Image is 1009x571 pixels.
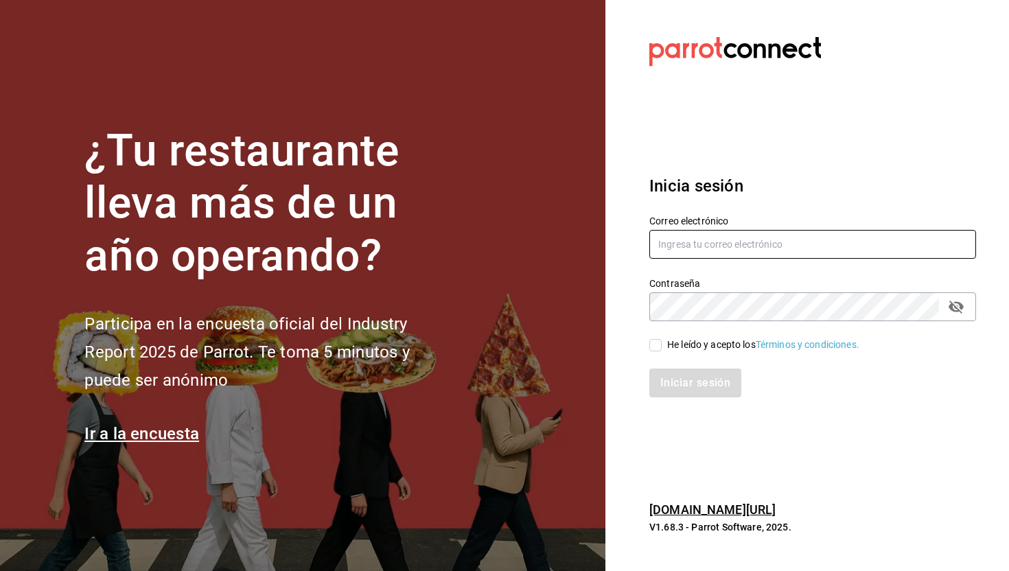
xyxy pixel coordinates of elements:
[84,125,455,283] h1: ¿Tu restaurante lleva más de un año operando?
[84,424,199,443] a: Ir a la encuesta
[649,230,976,259] input: Ingresa tu correo electrónico
[756,339,859,350] a: Términos y condiciones.
[649,174,976,198] h3: Inicia sesión
[649,278,976,288] label: Contraseña
[944,295,968,318] button: passwordField
[667,338,859,352] div: He leído y acepto los
[84,310,455,394] h2: Participa en la encuesta oficial del Industry Report 2025 de Parrot. Te toma 5 minutos y puede se...
[649,520,976,534] p: V1.68.3 - Parrot Software, 2025.
[649,502,776,517] a: [DOMAIN_NAME][URL]
[649,215,976,225] label: Correo electrónico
